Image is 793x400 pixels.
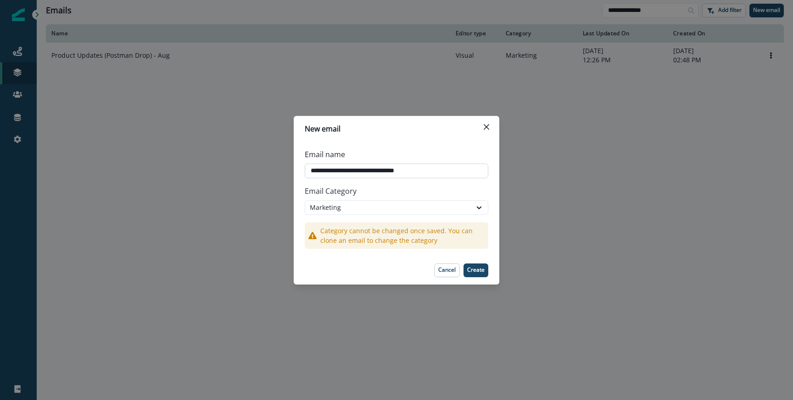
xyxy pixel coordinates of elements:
[305,149,345,160] p: Email name
[438,267,456,273] p: Cancel
[305,182,488,200] p: Email Category
[467,267,485,273] p: Create
[320,226,485,245] p: Category cannot be changed once saved. You can clone an email to change the category
[464,263,488,277] button: Create
[434,263,460,277] button: Cancel
[305,123,341,134] p: New email
[310,203,467,212] div: Marketing
[479,120,494,134] button: Close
